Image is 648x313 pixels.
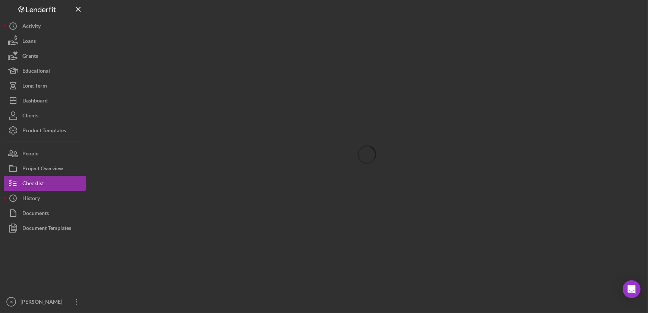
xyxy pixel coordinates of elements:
div: Open Intercom Messenger [623,280,641,298]
button: Long-Term [4,78,86,93]
div: History [22,191,40,208]
div: Long-Term [22,78,47,95]
button: Activity [4,19,86,34]
div: Loans [22,34,36,50]
div: Project Overview [22,161,63,178]
div: [PERSON_NAME] [19,294,67,311]
div: Dashboard [22,93,48,110]
text: JN [9,300,13,304]
button: History [4,191,86,206]
button: Documents [4,206,86,221]
div: Activity [22,19,41,35]
div: Educational [22,63,50,80]
button: Product Templates [4,123,86,138]
div: Checklist [22,176,44,193]
button: Grants [4,48,86,63]
button: Project Overview [4,161,86,176]
button: Dashboard [4,93,86,108]
button: Loans [4,34,86,48]
div: Clients [22,108,38,125]
button: Checklist [4,176,86,191]
button: Educational [4,63,86,78]
div: People [22,146,38,163]
button: Document Templates [4,221,86,235]
button: Clients [4,108,86,123]
div: Product Templates [22,123,66,140]
div: Documents [22,206,49,222]
button: People [4,146,86,161]
div: Grants [22,48,38,65]
div: Document Templates [22,221,71,237]
button: JN[PERSON_NAME] [4,294,86,309]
